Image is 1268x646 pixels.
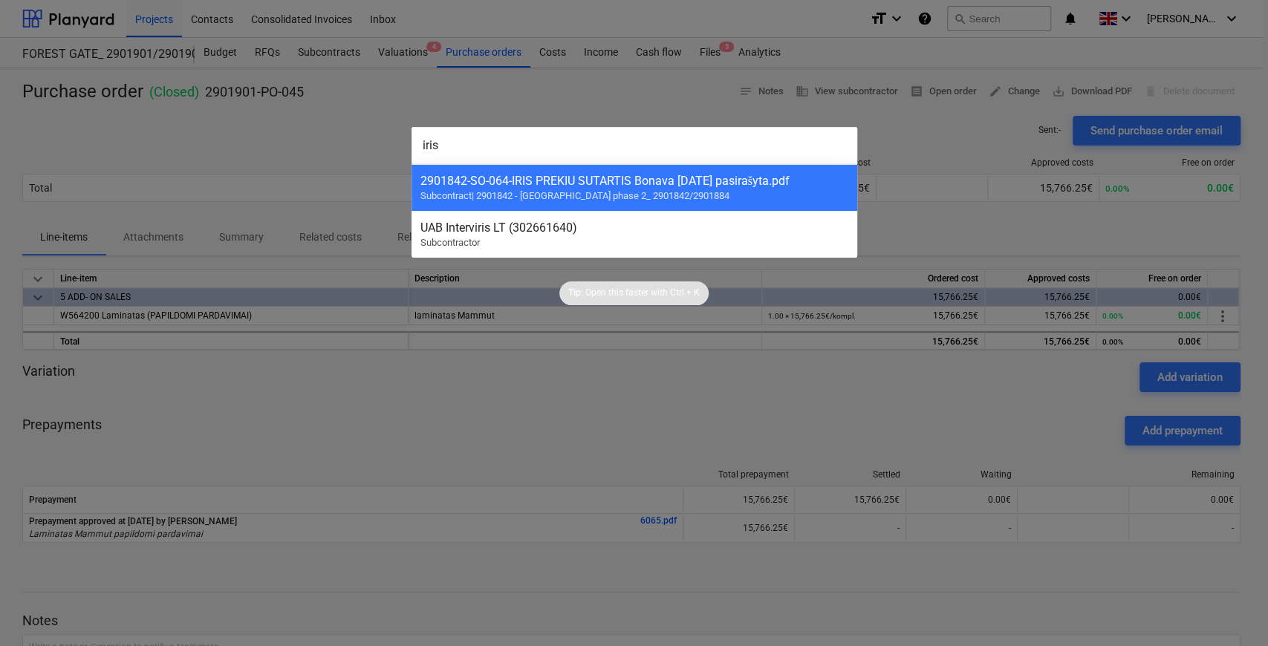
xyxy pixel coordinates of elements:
div: Tip:Open this faster withCtrl + K [559,281,709,305]
span: Subcontract | 2901842 - [GEOGRAPHIC_DATA] phase 2_ 2901842/2901884 [420,190,729,201]
p: Tip: [568,287,583,299]
div: 2901842-SO-064 - IRIS PREKIU SUTARTIS Bonava [DATE] pasirašyta.pdf [420,174,848,188]
input: Search for projects, line-items, subcontracts, valuations, subcontractors... [412,127,857,164]
span: Subcontractor [420,237,480,248]
p: Open this faster with [585,287,668,299]
div: UAB Interviris LT (302661640)Subcontractor [412,211,857,258]
div: 2901842-SO-064-IRIS PREKIU SUTARTIS Bonava [DATE] pasirašyta.pdfSubcontract| 2901842 - [GEOGRAPHI... [412,164,857,211]
p: Ctrl + K [670,287,700,299]
iframe: Chat Widget [1194,575,1268,646]
div: UAB Interviris LT (302661640) [420,221,848,235]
